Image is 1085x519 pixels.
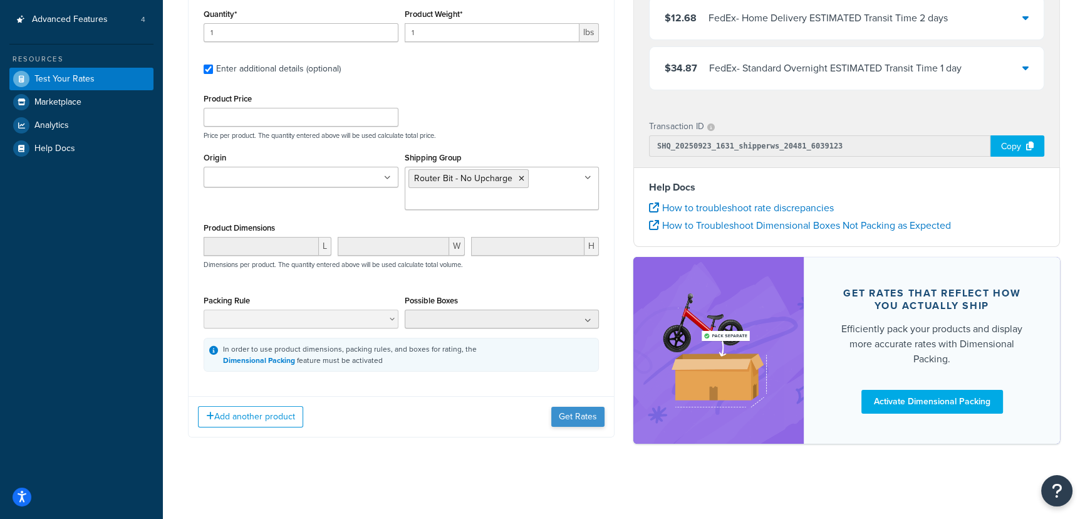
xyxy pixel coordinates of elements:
button: Get Rates [551,407,605,427]
label: Product Weight* [405,9,462,19]
a: How to Troubleshoot Dimensional Boxes Not Packing as Expected [649,219,951,233]
a: How to troubleshoot rate discrepancies [649,201,834,216]
label: Quantity* [204,9,237,19]
label: Possible Boxes [405,296,458,305]
button: Open Resource Center [1041,475,1072,506]
span: H [584,237,599,256]
a: Analytics [9,114,153,137]
label: Shipping Group [405,153,462,162]
div: Enter additional details (optional) [216,60,341,78]
label: Packing Rule [204,296,250,305]
button: Add another product [198,406,303,427]
span: $34.87 [665,61,697,76]
input: 0 [204,23,398,42]
span: $12.68 [665,11,697,26]
label: Product Price [204,94,252,103]
span: Analytics [34,120,69,131]
li: Advanced Features [9,8,153,31]
span: Marketplace [34,97,81,108]
img: feature-image-dim-d40ad3071a2b3c8e08177464837368e35600d3c5e73b18a22c1e4bb210dc32ac.png [652,276,785,426]
p: Transaction ID [649,118,704,136]
span: lbs [579,23,599,42]
div: Efficiently pack your products and display more accurate rates with Dimensional Packing. [834,322,1030,367]
a: Activate Dimensional Packing [861,390,1003,414]
a: Test Your Rates [9,68,153,90]
span: L [319,237,331,256]
p: Price per product. The quantity entered above will be used calculate total price. [200,131,602,140]
a: Marketplace [9,91,153,113]
input: Enter additional details (optional) [204,65,213,74]
a: Advanced Features4 [9,8,153,31]
span: Router Bit - No Upcharge [414,172,512,185]
span: 4 [141,14,145,25]
span: Advanced Features [32,14,108,25]
h4: Help Docs [649,181,1044,196]
span: W [449,237,465,256]
input: 0.00 [405,23,580,42]
label: Product Dimensions [204,223,275,233]
a: Help Docs [9,137,153,160]
label: Origin [204,153,226,162]
div: Get rates that reflect how you actually ship [834,287,1030,312]
div: FedEx - Standard Overnight ESTIMATED Transit Time 1 day [709,60,962,78]
p: Dimensions per product. The quantity entered above will be used calculate total volume. [200,260,463,269]
span: Test Your Rates [34,74,95,85]
div: Copy [990,136,1044,157]
div: In order to use product dimensions, packing rules, and boxes for rating, the feature must be acti... [223,343,477,366]
span: Help Docs [34,144,75,154]
div: FedEx - Home Delivery ESTIMATED Transit Time 2 days [709,10,948,28]
div: Resources [9,54,153,65]
a: Dimensional Packing [223,355,295,366]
